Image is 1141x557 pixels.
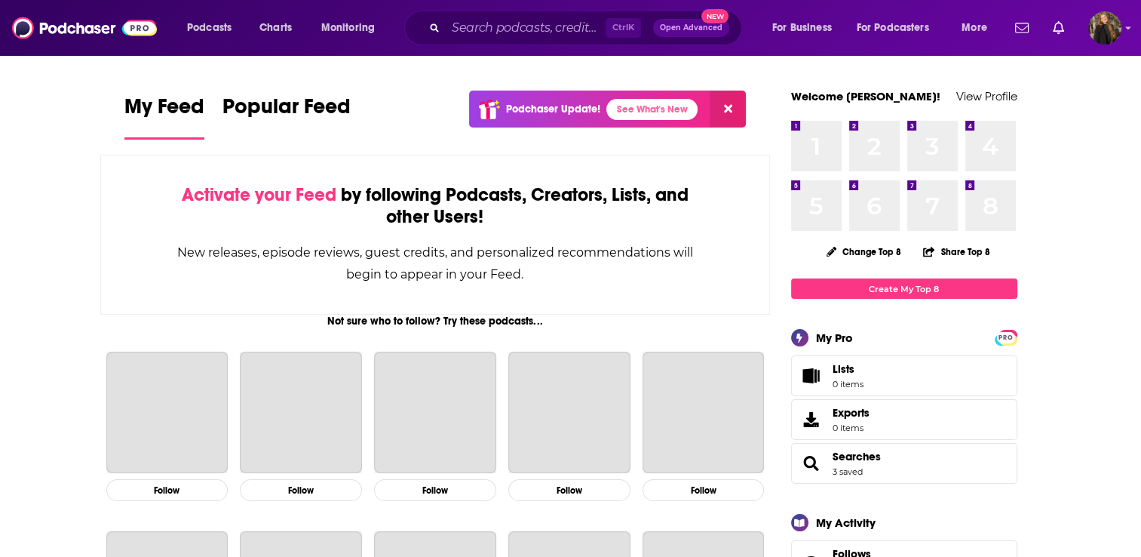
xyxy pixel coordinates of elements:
div: My Pro [816,331,853,345]
button: open menu [951,16,1006,40]
a: Charts [250,16,301,40]
button: Change Top 8 [817,242,911,261]
button: Follow [508,479,630,501]
span: Popular Feed [222,94,351,128]
a: Popular Feed [222,94,351,140]
button: Follow [643,479,765,501]
a: My Favorite Murder with Karen Kilgariff and Georgia Hardstark [643,352,765,474]
span: Lists [833,362,854,376]
img: Podchaser - Follow, Share and Rate Podcasts [12,14,157,42]
a: See What's New [606,99,698,120]
div: by following Podcasts, Creators, Lists, and other Users! [176,184,695,228]
a: Exports [791,399,1017,440]
span: Activate your Feed [182,183,336,206]
button: open menu [176,16,251,40]
span: Monitoring [321,17,375,38]
a: Create My Top 8 [791,278,1017,299]
button: Follow [374,479,496,501]
a: Planet Money [374,352,496,474]
span: Exports [833,406,870,420]
button: open menu [847,16,951,40]
span: Podcasts [187,17,232,38]
span: Lists [796,365,827,386]
span: Ctrl K [606,18,641,38]
button: Follow [240,479,362,501]
button: Follow [106,479,229,501]
span: Exports [796,409,827,430]
div: New releases, episode reviews, guest credits, and personalized recommendations will begin to appe... [176,242,695,285]
span: 0 items [833,423,870,433]
a: Lists [791,355,1017,396]
span: Lists [833,362,863,376]
img: User Profile [1088,11,1121,45]
a: The Daily [508,352,630,474]
span: For Business [772,17,832,38]
span: New [701,9,728,23]
a: My Feed [124,94,204,140]
a: Searches [796,453,827,474]
button: Show profile menu [1088,11,1121,45]
div: Not sure who to follow? Try these podcasts... [100,315,771,328]
button: open menu [311,16,394,40]
span: Searches [791,443,1017,484]
a: Show notifications dropdown [1047,15,1070,41]
span: Charts [259,17,292,38]
div: Search podcasts, credits, & more... [419,11,756,45]
span: More [962,17,987,38]
button: open menu [762,16,851,40]
span: 0 items [833,379,863,389]
a: PRO [997,331,1015,343]
div: My Activity [816,515,876,530]
a: View Profile [956,89,1017,103]
button: Open AdvancedNew [653,19,729,37]
span: Logged in as anamarquis [1088,11,1121,45]
input: Search podcasts, credits, & more... [446,16,606,40]
span: My Feed [124,94,204,128]
p: Podchaser Update! [506,103,600,115]
a: Welcome [PERSON_NAME]! [791,89,940,103]
a: 3 saved [833,466,863,477]
a: The Joe Rogan Experience [106,352,229,474]
button: Share Top 8 [922,237,990,266]
span: Open Advanced [660,24,722,32]
a: This American Life [240,352,362,474]
a: Searches [833,450,881,463]
a: Show notifications dropdown [1009,15,1035,41]
span: PRO [997,332,1015,343]
span: For Podcasters [857,17,929,38]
